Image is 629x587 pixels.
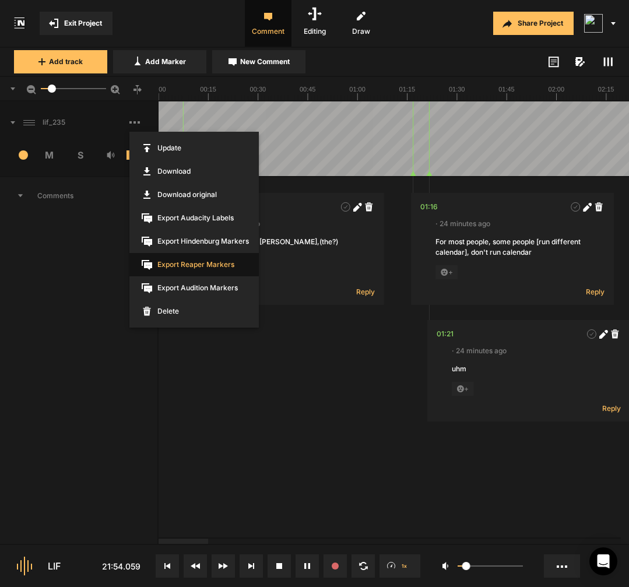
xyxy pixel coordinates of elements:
span: Export Hindenburg Markers [129,230,259,253]
a: Download [129,160,259,183]
span: Export Audacity Labels [129,206,259,230]
span: Delete [129,300,259,323]
div: Open Intercom Messenger [589,547,617,575]
span: Export Reaper Markers [129,253,259,276]
span: Update [129,136,259,160]
span: Export Audition Markers [129,276,259,300]
a: Download original [129,183,259,206]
